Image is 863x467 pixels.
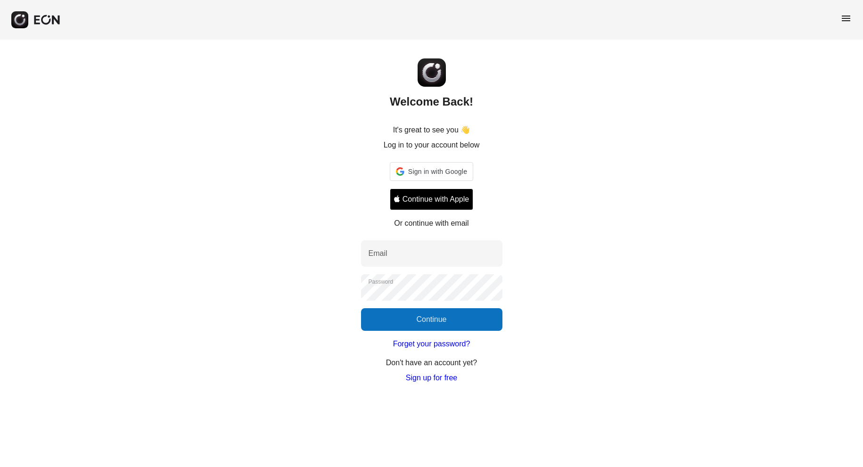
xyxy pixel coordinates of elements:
span: menu [840,13,852,24]
button: Signin with apple ID [390,188,473,210]
a: Forget your password? [393,338,470,350]
span: Sign in with Google [408,166,467,177]
p: Don't have an account yet? [386,357,477,369]
p: Log in to your account below [384,139,480,151]
p: Or continue with email [394,218,468,229]
a: Sign up for free [406,372,457,384]
label: Password [369,278,394,286]
h2: Welcome Back! [390,94,473,109]
button: Continue [361,308,502,331]
div: Sign in with Google [390,162,473,181]
p: It's great to see you 👋 [393,124,470,136]
label: Email [369,248,387,259]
